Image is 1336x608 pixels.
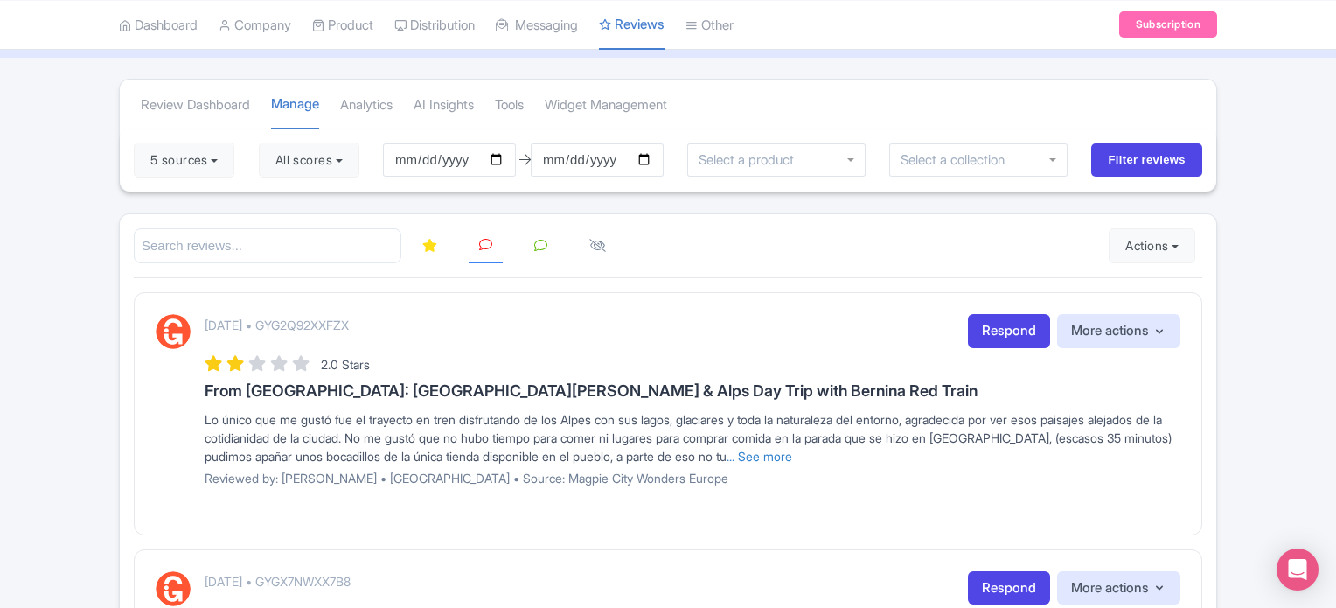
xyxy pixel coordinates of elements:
button: 5 sources [134,143,234,178]
p: Reviewed by: [PERSON_NAME] • [GEOGRAPHIC_DATA] • Source: Magpie City Wonders Europe [205,469,1180,487]
a: Review Dashboard [141,81,250,129]
a: Other [685,1,734,49]
input: Select a collection [901,152,1017,168]
img: GetYourGuide Logo [156,571,191,606]
button: All scores [259,143,359,178]
input: Search reviews... [134,228,401,264]
a: Tools [495,81,524,129]
p: [DATE] • GYGX7NWXX7B8 [205,572,351,591]
span: 2.0 Stars [321,357,370,372]
input: Select a product [699,152,804,168]
button: Actions [1109,228,1195,263]
a: Respond [968,571,1050,605]
a: AI Insights [414,81,474,129]
div: Open Intercom Messenger [1277,549,1319,591]
a: Manage [271,80,319,130]
img: GetYourGuide Logo [156,314,191,349]
a: Messaging [496,1,578,49]
p: [DATE] • GYG2Q92XXFZX [205,316,349,334]
a: Distribution [394,1,475,49]
a: Product [312,1,373,49]
h3: From [GEOGRAPHIC_DATA]: [GEOGRAPHIC_DATA][PERSON_NAME] & Alps Day Trip with Bernina Red Train [205,382,1180,400]
a: Dashboard [119,1,198,49]
a: Company [219,1,291,49]
input: Filter reviews [1091,143,1202,177]
button: More actions [1057,571,1180,605]
a: Subscription [1119,11,1217,38]
button: More actions [1057,314,1180,348]
a: ... See more [727,449,792,464]
div: Lo único que me gustó fue el trayecto en tren disfrutando de los Alpes con sus lagos, glaciares y... [205,410,1180,465]
a: Respond [968,314,1050,348]
a: Analytics [340,81,393,129]
a: Widget Management [545,81,667,129]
